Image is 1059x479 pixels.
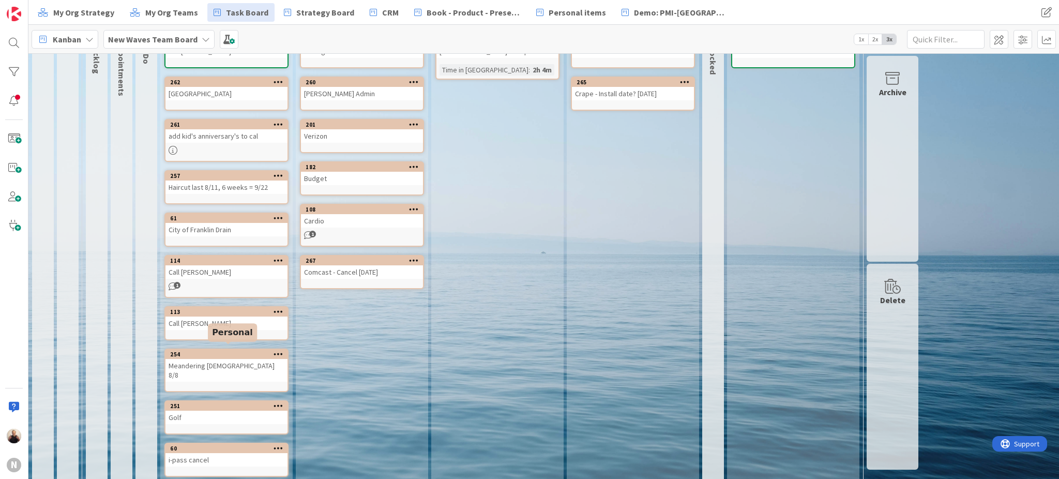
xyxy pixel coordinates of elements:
[170,172,288,179] div: 257
[572,78,694,87] div: 265
[868,34,882,44] span: 2x
[165,214,288,223] div: 61
[165,401,288,411] div: 251
[165,120,288,129] div: 261
[165,181,288,194] div: Haircut last 8/11, 6 weeks = 9/22
[577,79,694,86] div: 265
[165,350,288,382] div: 254Meandering [DEMOGRAPHIC_DATA] 8/8
[53,33,81,46] span: Kanban
[164,77,289,111] a: 262[GEOGRAPHIC_DATA]
[53,6,114,19] span: My Org Strategy
[212,327,253,337] h5: Personal
[165,265,288,279] div: Call [PERSON_NAME]
[907,30,985,49] input: Quick Filter...
[301,162,423,172] div: 182
[165,78,288,100] div: 262[GEOGRAPHIC_DATA]
[882,34,896,44] span: 3x
[306,79,423,86] div: 260
[165,171,288,194] div: 257Haircut last 8/11, 6 weeks = 9/22
[170,257,288,264] div: 114
[382,6,399,19] span: CRM
[301,78,423,87] div: 260
[306,163,423,171] div: 182
[207,3,275,22] a: Task Board
[164,400,289,435] a: 251Golf
[301,162,423,185] div: 182Budget
[165,214,288,236] div: 61City of Franklin Drain
[108,34,198,44] b: New Waves Team Board
[165,78,288,87] div: 262
[165,223,288,236] div: City of Franklin Drain
[174,282,180,289] span: 1
[7,7,21,21] img: Visit kanbanzone.com
[634,6,728,19] span: Demo: PMI-[GEOGRAPHIC_DATA]
[165,307,288,330] div: 113Call [PERSON_NAME]
[92,42,102,74] span: Backlog
[165,411,288,424] div: Golf
[306,257,423,264] div: 267
[170,215,288,222] div: 61
[141,42,152,64] span: To Do
[708,43,718,74] span: Blocked
[301,120,423,143] div: 201Verizon
[301,87,423,100] div: [PERSON_NAME] Admin
[165,359,288,382] div: Meandering [DEMOGRAPHIC_DATA] 8/8
[145,6,198,19] span: My Org Teams
[572,78,694,100] div: 265Crape - Install date? [DATE]
[364,3,405,22] a: CRM
[880,294,905,306] div: Delete
[170,79,288,86] div: 262
[530,3,612,22] a: Personal items
[301,129,423,143] div: Verizon
[165,444,288,453] div: 60
[165,444,288,467] div: 60i-pass cancel
[300,255,424,289] a: 267Comcast - Cancel [DATE]
[296,6,354,19] span: Strategy Board
[300,204,424,247] a: 108Cardio
[165,120,288,143] div: 261add kid's anniversary's to cal
[124,3,204,22] a: My Org Teams
[309,231,316,237] span: 1
[164,443,289,477] a: 60i-pass cancel
[301,205,423,228] div: 108Cardio
[170,308,288,316] div: 113
[528,64,530,76] span: :
[165,87,288,100] div: [GEOGRAPHIC_DATA]
[226,6,268,19] span: Task Board
[32,3,120,22] a: My Org Strategy
[116,42,127,96] span: Appointments
[301,120,423,129] div: 201
[164,119,289,162] a: 261add kid's anniversary's to cal
[300,161,424,196] a: 182Budget
[170,351,288,358] div: 254
[301,214,423,228] div: Cardio
[164,170,289,204] a: 257Haircut last 8/11, 6 weeks = 9/22
[164,349,289,392] a: 254Meandering [DEMOGRAPHIC_DATA] 8/8
[22,2,47,14] span: Support
[306,206,423,213] div: 108
[408,3,527,22] a: Book - Product - Presentation
[165,171,288,181] div: 257
[165,453,288,467] div: i-pass cancel
[615,3,734,22] a: Demo: PMI-[GEOGRAPHIC_DATA]
[7,429,21,443] img: MB
[854,34,868,44] span: 1x
[427,6,521,19] span: Book - Product - Presentation
[301,256,423,265] div: 267
[170,121,288,128] div: 261
[164,255,289,298] a: 114Call [PERSON_NAME]
[165,401,288,424] div: 251Golf
[165,350,288,359] div: 254
[300,119,424,153] a: 201Verizon
[530,64,554,76] div: 2h 4m
[301,265,423,279] div: Comcast - Cancel [DATE]
[165,256,288,265] div: 114
[301,78,423,100] div: 260[PERSON_NAME] Admin
[571,77,695,111] a: 265Crape - Install date? [DATE]
[301,205,423,214] div: 108
[301,256,423,279] div: 267Comcast - Cancel [DATE]
[170,445,288,452] div: 60
[165,256,288,279] div: 114Call [PERSON_NAME]
[300,77,424,111] a: 260[PERSON_NAME] Admin
[440,64,528,76] div: Time in [GEOGRAPHIC_DATA]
